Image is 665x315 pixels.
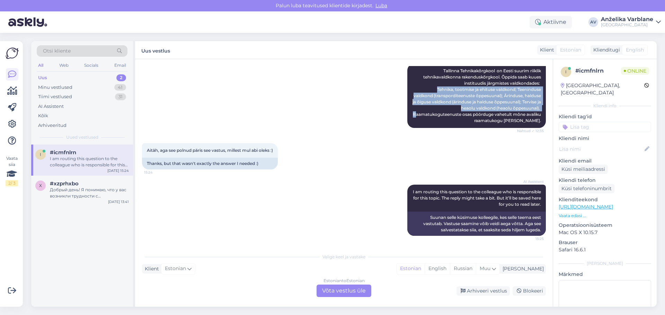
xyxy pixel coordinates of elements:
[513,286,546,296] div: Blokeeri
[480,265,490,271] span: Muu
[66,134,98,140] span: Uued vestlused
[601,22,653,28] div: [GEOGRAPHIC_DATA]
[413,68,542,123] span: Tallinna Tehnikakõrgkool on Eesti suurim riiklik tehnikavaldkonna rakenduskõrgkool. Õppida saab k...
[40,152,41,157] span: i
[413,189,542,207] span: I am routing this question to the colleague who is responsible for this topic. The reply might ta...
[115,93,126,100] div: 31
[559,246,651,253] p: Safari 16.6.1
[147,148,273,153] span: Aitäh, aga see polnud päris see vastus, millest mul abi oleks :)
[559,165,608,174] div: Küsi meiliaadressi
[38,84,72,91] div: Minu vestlused
[601,17,661,28] a: Anželika Varblane[GEOGRAPHIC_DATA]
[559,177,651,184] p: Kliendi telefon
[107,168,129,173] div: [DATE] 15:24
[407,212,546,236] div: Suunan selle küsimuse kolleegile, kes selle teema eest vastutab. Vastuse saamine võib veidi aega ...
[50,149,76,156] span: #icmfnlrn
[518,179,544,184] span: AI Assistent
[559,260,651,267] div: [PERSON_NAME]
[39,183,42,188] span: x
[141,45,170,55] label: Uus vestlus
[559,239,651,246] p: Brauser
[537,46,554,54] div: Klient
[561,82,644,96] div: [GEOGRAPHIC_DATA], [GEOGRAPHIC_DATA]
[108,199,129,204] div: [DATE] 13:41
[397,263,425,274] div: Estonian
[559,213,651,219] p: Vaata edasi ...
[323,278,365,284] div: Estonian to Estonian
[43,47,71,55] span: Otsi kliente
[37,61,45,70] div: All
[500,265,544,272] div: [PERSON_NAME]
[621,67,649,75] span: Online
[559,122,651,132] input: Lisa tag
[144,170,170,175] span: 15:24
[559,145,643,153] input: Lisa nimi
[142,254,546,260] div: Valige keel ja vastake
[450,263,476,274] div: Russian
[559,184,614,193] div: Küsi telefoninumbrit
[565,69,567,74] span: i
[142,158,278,169] div: Thanks, but that wasn't exactly the answer I needed :)
[116,74,126,81] div: 2
[588,17,598,27] div: AV
[50,187,129,199] div: Добрый день! Я понимаю, что у вас возникли трудности с регистрацией на курсы. Для решения этой пр...
[626,46,644,54] span: English
[560,46,581,54] span: Estonian
[425,263,450,274] div: English
[373,2,389,9] span: Luba
[591,46,620,54] div: Klienditugi
[559,222,651,229] p: Operatsioonisüsteem
[113,61,127,70] div: Email
[38,112,48,119] div: Kõik
[559,103,651,109] div: Kliendi info
[517,128,544,133] span: Nähtud ✓ 12:35
[83,61,100,70] div: Socials
[165,265,186,272] span: Estonian
[559,113,651,120] p: Kliendi tag'id
[6,155,18,186] div: Vaata siia
[6,180,18,186] div: 2 / 3
[456,286,510,296] div: Arhiveeri vestlus
[50,156,129,168] div: I am routing this question to the colleague who is responsible for this topic. The reply might ta...
[38,103,64,110] div: AI Assistent
[530,16,572,28] div: Aktiivne
[142,265,159,272] div: Klient
[317,285,371,297] div: Võta vestlus üle
[38,122,66,129] div: Arhiveeritud
[50,180,79,187] span: #xzprhxbo
[575,67,621,75] div: # icmfnlrn
[559,204,613,210] a: [URL][DOMAIN_NAME]
[559,271,651,278] p: Märkmed
[559,196,651,203] p: Klienditeekond
[114,84,126,91] div: 41
[518,236,544,241] span: 15:25
[38,74,47,81] div: Uus
[559,229,651,236] p: Mac OS X 10.15.7
[601,17,653,22] div: Anželika Varblane
[38,93,72,100] div: Tiimi vestlused
[559,135,651,142] p: Kliendi nimi
[58,61,70,70] div: Web
[559,157,651,165] p: Kliendi email
[6,47,19,60] img: Askly Logo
